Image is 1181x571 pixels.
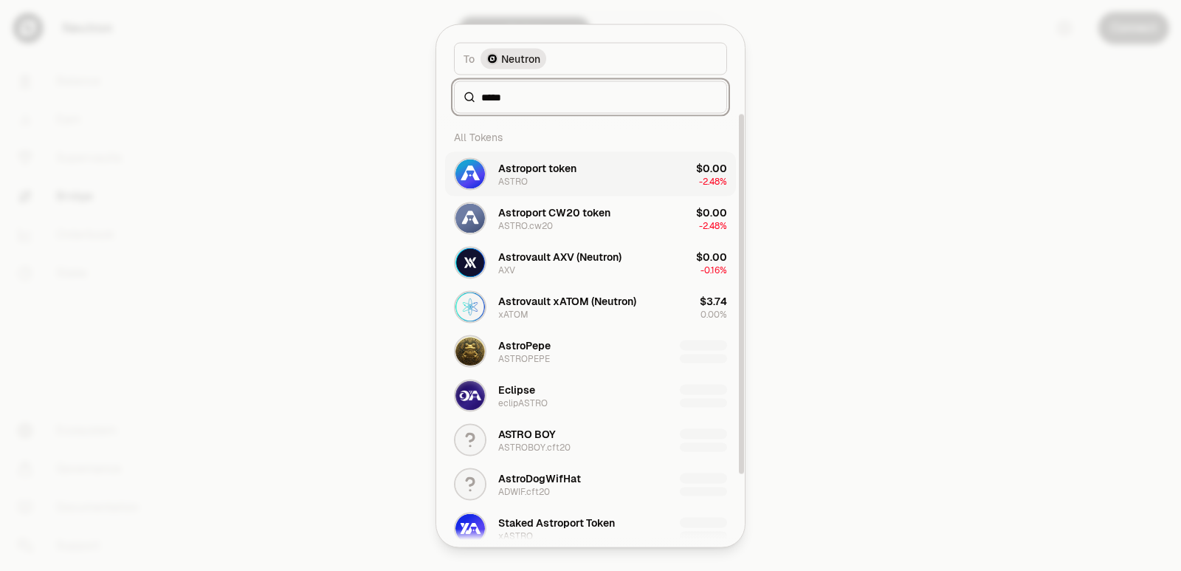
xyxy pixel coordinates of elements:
[488,54,497,63] img: Neutron Logo
[445,196,736,240] button: ASTRO.cw20 LogoAstroport CW20 tokenASTRO.cw20$0.00-2.48%
[498,382,535,397] div: Eclipse
[445,151,736,196] button: ASTRO LogoAstroport tokenASTRO$0.00-2.48%
[455,203,485,233] img: ASTRO.cw20 Logo
[498,249,622,264] div: Astrovault AXV (Neutron)
[700,308,727,320] span: 0.00%
[455,513,485,543] img: xASTRO Logo
[445,506,736,550] button: xASTRO LogoStaked Astroport TokenxASTRO
[445,417,736,462] button: ASTRO BOYASTROBOY.cft20
[700,293,727,308] div: $3.74
[498,205,610,219] div: Astroport CW20 token
[501,51,540,66] span: Neutron
[498,397,548,408] div: eclipASTRO
[498,352,550,364] div: ASTROPEPE
[445,122,736,151] div: All Tokens
[498,264,515,276] div: AXV
[498,293,636,308] div: Astrovault xATOM (Neutron)
[696,249,727,264] div: $0.00
[699,175,727,187] span: -2.48%
[445,462,736,506] button: AstroDogWifHatADWIF.cft20
[498,515,615,530] div: Staked Astroport Token
[498,441,571,453] div: ASTROBOY.cft20
[696,205,727,219] div: $0.00
[498,338,551,352] div: AstroPepe
[455,380,485,410] img: eclipASTRO Logo
[454,42,727,75] button: ToNeutron LogoNeutron
[464,51,475,66] span: To
[498,485,550,497] div: ADWIF.cft20
[498,530,533,541] div: xASTRO
[455,292,485,321] img: xATOM Logo
[445,373,736,417] button: eclipASTRO LogoEclipseeclipASTRO
[498,175,528,187] div: ASTRO
[498,308,528,320] div: xATOM
[445,329,736,373] button: ASTROPEPE LogoAstroPepeASTROPEPE
[699,219,727,231] span: -2.48%
[455,247,485,277] img: AXV Logo
[696,160,727,175] div: $0.00
[700,264,727,276] span: -0.16%
[445,284,736,329] button: xATOM LogoAstrovault xATOM (Neutron)xATOM$3.740.00%
[498,471,581,485] div: AstroDogWifHat
[455,159,485,188] img: ASTRO Logo
[498,219,553,231] div: ASTRO.cw20
[498,160,576,175] div: Astroport token
[455,336,485,366] img: ASTROPEPE Logo
[498,426,556,441] div: ASTRO BOY
[445,240,736,284] button: AXV LogoAstrovault AXV (Neutron)AXV$0.00-0.16%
